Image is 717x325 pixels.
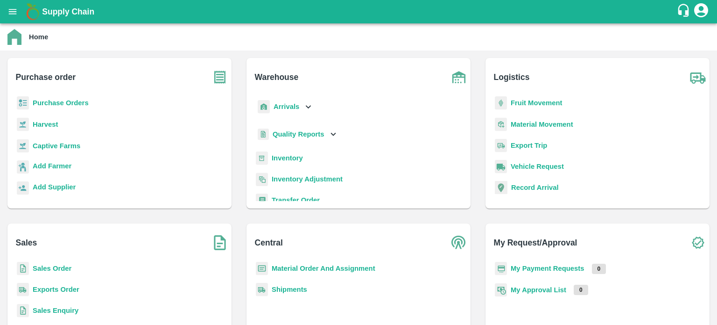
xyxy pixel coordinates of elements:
[511,99,562,107] a: Fruit Movement
[42,5,676,18] a: Supply Chain
[495,160,507,173] img: vehicle
[272,286,307,293] a: Shipments
[7,29,21,45] img: home
[494,71,530,84] b: Logistics
[17,139,29,153] img: harvest
[511,163,564,170] a: Vehicle Request
[256,194,268,207] img: whTransfer
[495,181,507,194] img: recordArrival
[33,161,71,173] a: Add Farmer
[511,265,584,272] a: My Payment Requests
[17,160,29,174] img: farmer
[256,262,268,275] img: centralMaterial
[16,236,37,249] b: Sales
[272,265,375,272] a: Material Order And Assignment
[258,100,270,114] img: whArrival
[274,103,299,110] b: Arrivals
[33,162,71,170] b: Add Farmer
[17,117,29,131] img: harvest
[29,33,48,41] b: Home
[256,173,268,186] img: inventory
[272,154,303,162] a: Inventory
[574,285,588,295] p: 0
[686,65,710,89] img: truck
[495,283,507,297] img: approval
[256,152,268,165] img: whInventory
[17,96,29,110] img: reciept
[511,286,566,294] a: My Approval List
[494,236,577,249] b: My Request/Approval
[208,65,232,89] img: purchase
[511,184,559,191] a: Record Arrival
[17,304,29,318] img: sales
[17,181,29,195] img: supplier
[33,121,58,128] a: Harvest
[495,139,507,152] img: delivery
[495,96,507,110] img: fruit
[2,1,23,22] button: open drawer
[256,125,338,144] div: Quality Reports
[495,262,507,275] img: payment
[33,182,76,195] a: Add Supplier
[17,283,29,296] img: shipments
[495,117,507,131] img: material
[511,142,547,149] a: Export Trip
[208,231,232,254] img: soSales
[676,3,693,20] div: customer-support
[258,129,269,140] img: qualityReport
[256,283,268,296] img: shipments
[42,7,94,16] b: Supply Chain
[447,231,471,254] img: central
[17,262,29,275] img: sales
[33,286,79,293] a: Exports Order
[693,2,710,22] div: account of current user
[272,175,343,183] a: Inventory Adjustment
[23,2,42,21] img: logo
[33,183,76,191] b: Add Supplier
[16,71,76,84] b: Purchase order
[256,96,314,117] div: Arrivals
[273,130,324,138] b: Quality Reports
[33,142,80,150] a: Captive Farms
[33,307,78,314] a: Sales Enquiry
[272,196,320,204] a: Transfer Order
[255,236,283,249] b: Central
[686,231,710,254] img: check
[511,121,573,128] a: Material Movement
[33,99,89,107] a: Purchase Orders
[447,65,471,89] img: warehouse
[592,264,606,274] p: 0
[255,71,299,84] b: Warehouse
[33,265,71,272] a: Sales Order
